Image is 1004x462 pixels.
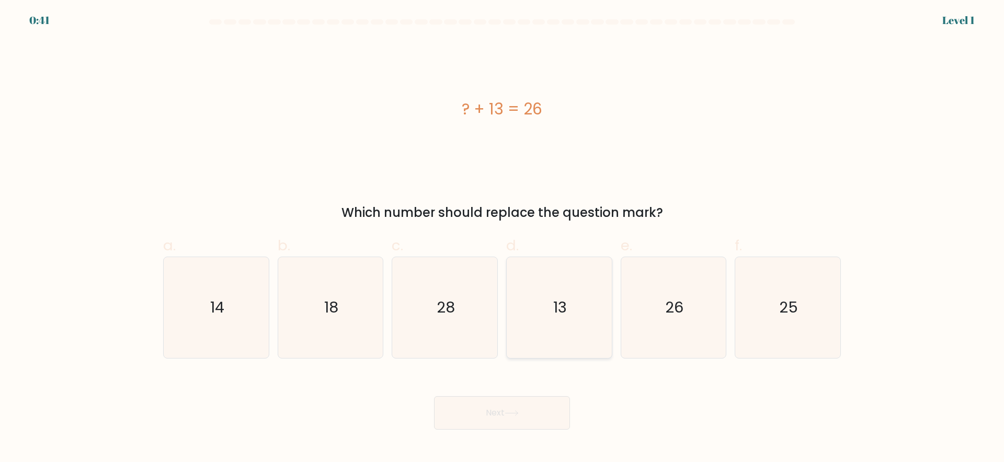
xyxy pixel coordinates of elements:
div: 0:41 [29,13,50,28]
span: d. [506,235,519,256]
text: 26 [665,297,683,318]
span: f. [735,235,742,256]
span: b. [278,235,290,256]
text: 14 [210,297,224,318]
text: 13 [553,297,567,318]
text: 28 [437,297,455,318]
span: c. [392,235,403,256]
span: a. [163,235,176,256]
button: Next [434,396,570,430]
text: 25 [780,297,798,318]
span: e. [621,235,632,256]
div: Which number should replace the question mark? [169,203,835,222]
div: Level 1 [942,13,975,28]
text: 18 [324,297,338,318]
div: ? + 13 = 26 [163,97,841,121]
